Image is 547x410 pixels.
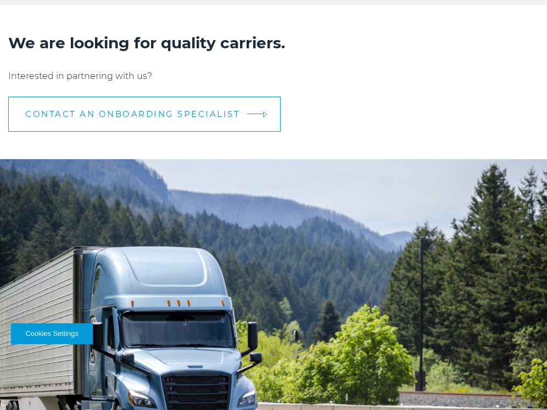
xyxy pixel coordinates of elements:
[8,97,281,132] a: CONTACT AN ONBOARDING SPECIALIST arrow arrow
[25,110,240,118] span: CONTACT AN ONBOARDING SPECIALIST
[263,111,267,117] img: arrow
[11,323,93,344] button: Cookies Settings
[8,32,539,53] h2: We are looking for quality carriers.
[8,70,539,83] p: Interested in partnering with us?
